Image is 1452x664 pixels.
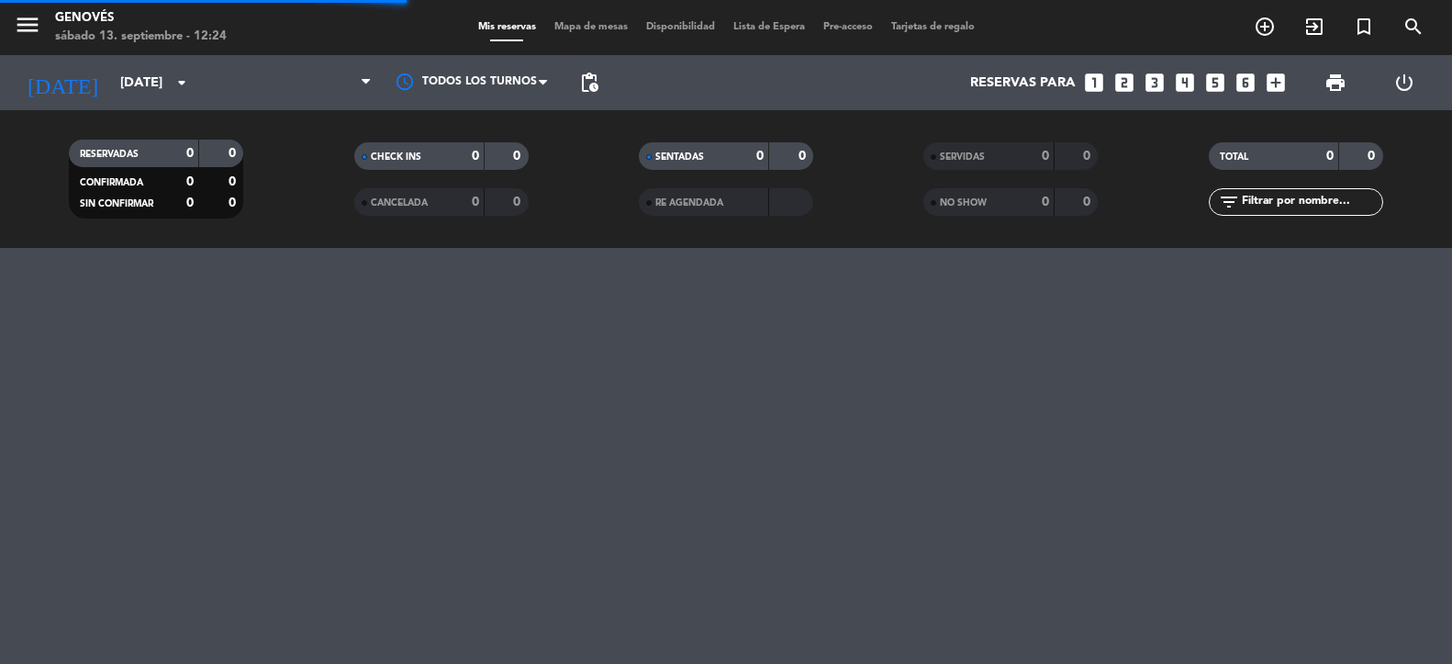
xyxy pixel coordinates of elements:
i: looks_two [1112,71,1136,95]
strong: 0 [229,197,240,209]
strong: 0 [1083,150,1094,163]
i: add_circle_outline [1254,16,1276,38]
i: power_settings_new [1393,72,1415,94]
span: Mapa de mesas [545,22,637,32]
button: menu [14,11,41,45]
span: SENTADAS [655,152,704,162]
strong: 0 [186,197,194,209]
strong: 0 [756,150,764,163]
strong: 0 [513,196,524,208]
span: SIN CONFIRMAR [80,199,153,208]
i: filter_list [1218,191,1240,213]
span: CHECK INS [371,152,421,162]
span: pending_actions [578,72,600,94]
span: NO SHOW [940,198,987,208]
span: CONFIRMADA [80,178,143,187]
strong: 0 [1042,196,1049,208]
span: TOTAL [1220,152,1248,162]
strong: 0 [1083,196,1094,208]
i: exit_to_app [1303,16,1325,38]
span: Mis reservas [469,22,545,32]
strong: 0 [229,147,240,160]
span: Lista de Espera [724,22,814,32]
i: looks_one [1082,71,1106,95]
span: Tarjetas de regalo [882,22,984,32]
span: Reservas para [970,75,1076,91]
span: RE AGENDADA [655,198,723,208]
strong: 0 [186,147,194,160]
i: search [1402,16,1424,38]
span: RESERVADAS [80,150,139,159]
i: looks_6 [1234,71,1257,95]
span: print [1324,72,1346,94]
input: Filtrar por nombre... [1240,192,1382,212]
i: add_box [1264,71,1288,95]
strong: 0 [1326,150,1334,163]
strong: 0 [472,196,479,208]
strong: 0 [472,150,479,163]
strong: 0 [1368,150,1379,163]
span: CANCELADA [371,198,428,208]
i: arrow_drop_down [171,72,193,94]
div: Genovés [55,9,227,28]
strong: 0 [513,150,524,163]
i: turned_in_not [1353,16,1375,38]
i: looks_3 [1143,71,1167,95]
i: menu [14,11,41,39]
strong: 0 [229,175,240,188]
i: looks_5 [1203,71,1227,95]
div: sábado 13. septiembre - 12:24 [55,28,227,46]
i: [DATE] [14,62,111,103]
strong: 0 [186,175,194,188]
div: LOG OUT [1369,55,1438,110]
i: looks_4 [1173,71,1197,95]
span: SERVIDAS [940,152,985,162]
span: Disponibilidad [637,22,724,32]
span: Pre-acceso [814,22,882,32]
strong: 0 [1042,150,1049,163]
strong: 0 [799,150,810,163]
